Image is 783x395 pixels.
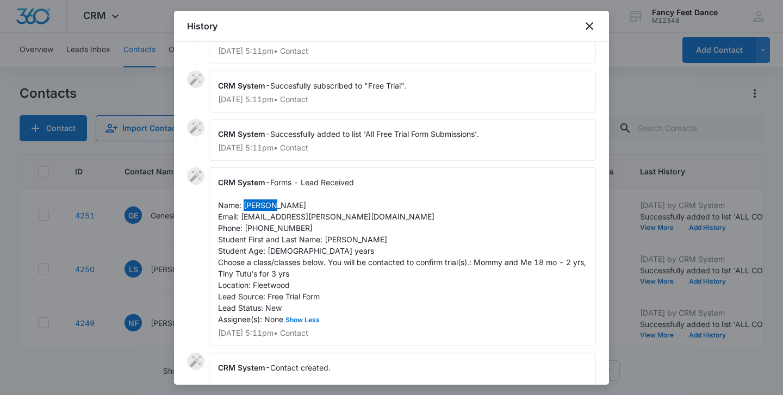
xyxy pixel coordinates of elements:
[218,144,587,152] p: [DATE] 5:11pm • Contact
[218,47,587,55] p: [DATE] 5:11pm • Contact
[209,22,596,64] div: -
[187,20,217,33] h1: History
[283,317,322,323] button: Show Less
[209,71,596,112] div: -
[218,178,265,187] span: CRM System
[218,178,588,324] span: Forms - Lead Received Name: [PERSON_NAME] Email: [EMAIL_ADDRESS][PERSON_NAME][DOMAIN_NAME] Phone:...
[270,81,407,90] span: Succesfully subscribed to "Free Trial".
[218,81,265,90] span: CRM System
[270,129,479,139] span: Successfully added to list 'All Free Trial Form Submissions'.
[583,20,596,33] button: close
[218,363,265,372] span: CRM System
[218,96,587,103] p: [DATE] 5:11pm • Contact
[218,329,587,337] p: [DATE] 5:11pm • Contact
[209,167,596,346] div: -
[209,119,596,161] div: -
[218,129,265,139] span: CRM System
